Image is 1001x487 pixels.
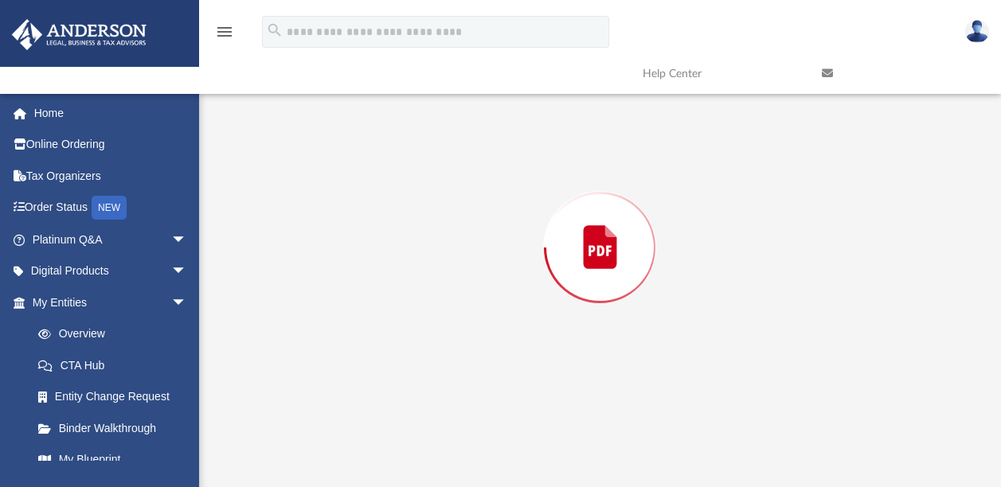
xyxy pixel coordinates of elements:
a: Binder Walkthrough [22,412,211,444]
a: Order StatusNEW [11,192,211,224]
a: My Blueprint [22,444,203,476]
a: Home [11,97,211,129]
img: Anderson Advisors Platinum Portal [7,19,151,50]
a: My Entitiesarrow_drop_down [11,286,211,318]
i: menu [215,22,234,41]
a: menu [215,30,234,41]
a: Entity Change Request [22,381,211,413]
img: User Pic [965,20,989,43]
i: search [266,21,283,39]
a: Online Ordering [11,129,211,161]
span: arrow_drop_down [171,286,203,319]
span: arrow_drop_down [171,255,203,288]
a: Help Center [631,42,810,105]
a: Digital Productsarrow_drop_down [11,255,211,287]
a: Tax Organizers [11,160,211,192]
a: CTA Hub [22,349,211,381]
span: arrow_drop_down [171,224,203,256]
a: Overview [22,318,211,350]
div: NEW [92,196,127,220]
a: Platinum Q&Aarrow_drop_down [11,224,211,255]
